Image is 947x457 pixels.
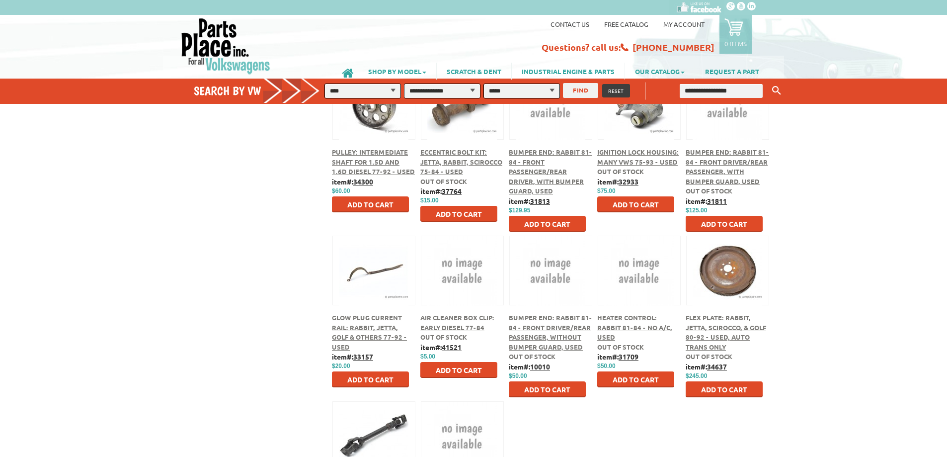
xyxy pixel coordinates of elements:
[512,63,625,80] a: INDUSTRIAL ENGINE & PARTS
[619,352,638,361] u: 31709
[420,186,462,195] b: item#:
[420,333,467,341] span: Out of stock
[420,353,435,360] span: $5.00
[194,84,330,98] h4: Search by VW
[509,362,550,371] b: item#:
[353,177,373,186] u: 34300
[597,352,638,361] b: item#:
[420,197,439,204] span: $15.00
[332,371,409,387] button: Add to Cart
[686,196,727,205] b: item#:
[724,39,747,48] p: 0 items
[509,352,555,361] span: Out of stock
[686,313,766,351] a: Flex Plate: Rabbit, Jetta, Scirocco, & Golf 80-92 - Used, Auto Trans Only
[597,343,644,351] span: Out of stock
[347,375,394,384] span: Add to Cart
[597,177,638,186] b: item#:
[686,352,732,361] span: Out of stock
[613,200,659,209] span: Add to Cart
[604,20,648,28] a: Free Catalog
[442,186,462,195] u: 37764
[701,219,747,228] span: Add to Cart
[437,63,511,80] a: SCRATCH & DENT
[358,63,436,80] a: SHOP BY MODEL
[524,385,570,394] span: Add to Cart
[509,196,550,205] b: item#:
[701,385,747,394] span: Add to Cart
[332,352,373,361] b: item#:
[530,196,550,205] u: 31813
[509,372,527,379] span: $50.00
[353,352,373,361] u: 33157
[332,177,373,186] b: item#:
[332,196,409,212] button: Add to Cart
[347,200,394,209] span: Add to Cart
[420,206,497,222] button: Add to Cart
[686,362,727,371] b: item#:
[420,177,467,185] span: Out of stock
[509,148,592,195] a: Bumper End: Rabbit 81-84 - Front Passenger/Rear Driver, With Bumper Guard, USED
[509,207,530,214] span: $129.95
[436,209,482,218] span: Add to Cart
[686,186,732,195] span: Out of stock
[686,216,763,232] button: Add to Cart
[332,363,350,369] span: $20.00
[613,375,659,384] span: Add to Cart
[420,343,462,352] b: item#:
[509,313,592,351] a: Bumper End: Rabbit 81-84 - Front Driver/Rear Passenger, Without Bumper Guard, USED
[619,177,638,186] u: 32933
[707,362,727,371] u: 34637
[509,381,586,397] button: Add to Cart
[597,148,679,166] a: Ignition Lock Housing: Many VWs 75-93 - Used
[686,148,769,185] a: Bumper End: Rabbit 81-84 - Front Driver/Rear Passenger, With Bumper Guard, USED
[530,362,550,371] u: 10010
[707,196,727,205] u: 31811
[420,362,497,378] button: Add to Cart
[695,63,769,80] a: REQUEST A PART
[563,83,598,98] button: FIND
[597,313,672,341] a: Heater Control: Rabbit 81-84 - No A/C, Used
[332,187,350,194] span: $60.00
[597,187,616,194] span: $75.00
[597,167,644,176] span: Out of stock
[769,83,784,99] button: Keyword Search
[436,366,482,374] span: Add to Cart
[686,207,707,214] span: $125.00
[524,219,570,228] span: Add to Cart
[420,148,502,176] a: Eccentric Bolt Kit: Jetta, Rabbit, Scirocco 75-84 - USED
[686,372,707,379] span: $245.00
[597,371,674,387] button: Add to Cart
[597,363,616,369] span: $50.00
[625,63,695,80] a: OUR CATALOG
[509,216,586,232] button: Add to Cart
[663,20,705,28] a: My Account
[597,196,674,212] button: Add to Cart
[719,15,752,54] a: 0 items
[551,20,589,28] a: Contact us
[420,313,494,332] a: Air Cleaner Box Clip: Early Diesel 77-84
[608,87,624,94] span: RESET
[442,343,462,352] u: 41521
[180,17,271,75] img: Parts Place Inc!
[602,84,630,97] button: RESET
[332,148,415,176] a: Pulley: Intermediate Shaft for 1.5D and 1.6D Diesel 77-92 - Used
[686,381,763,397] button: Add to Cart
[332,313,407,351] a: Glow Plug Current Rail: Rabbit, Jetta, Golf & Others 77-92 - Used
